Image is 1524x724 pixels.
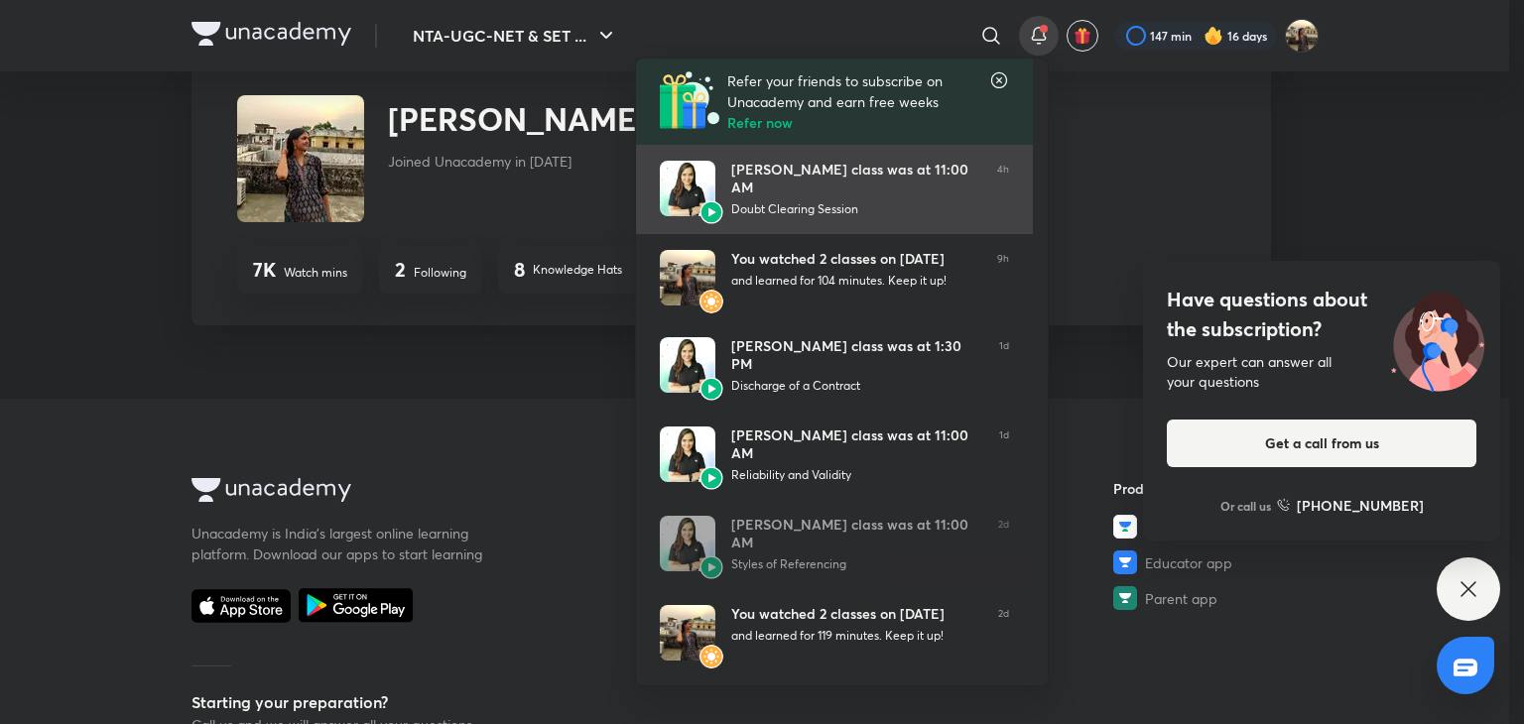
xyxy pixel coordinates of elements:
div: [PERSON_NAME] class was at 11:00 AM [731,161,981,196]
img: Avatar [660,250,715,305]
span: 4h [997,161,1009,218]
p: Refer your friends to subscribe on Unacademy and earn free weeks [727,70,989,112]
div: and learned for 104 minutes. Keep it up! [731,272,981,290]
div: [PERSON_NAME] class was at 11:00 AM [731,426,983,462]
div: Doubt Clearing Session [731,200,981,218]
img: Avatar [699,555,723,579]
div: Reliability and Validity [731,466,983,484]
a: AvatarAvatar[PERSON_NAME] class was at 11:00 AMDoubt Clearing Session4h [636,145,1033,234]
a: AvatarAvatarYou watched 2 classes on [DATE]and learned for 104 minutes. Keep it up!9h [636,234,1033,321]
span: 1d [999,337,1009,395]
h6: Refer now [727,112,989,133]
div: Styles of Referencing [731,555,982,573]
img: Referral [660,70,719,130]
div: [PERSON_NAME] class was at 11:00 AM [731,516,982,551]
img: Avatar [660,516,715,571]
div: You watched 2 classes on [DATE] [731,605,982,623]
img: Avatar [660,605,715,661]
img: Avatar [660,337,715,393]
a: AvatarAvatar[PERSON_NAME] class was at 1:30 PMDischarge of a Contract1d [636,321,1033,411]
img: Avatar [699,290,723,313]
span: 9h [997,250,1009,305]
div: and learned for 119 minutes. Keep it up! [731,627,982,645]
img: Avatar [699,645,723,668]
span: 2d [998,516,1009,573]
div: [PERSON_NAME] class was at 1:30 PM [731,337,983,373]
img: Avatar [660,426,715,482]
a: AvatarAvatar[PERSON_NAME] class was at 11:00 AMReliability and Validity1d [636,411,1033,500]
img: Avatar [699,466,723,490]
span: 2d [998,605,1009,661]
div: Discharge of a Contract [731,377,983,395]
img: Avatar [699,200,723,224]
div: You watched 2 classes on [DATE] [731,250,981,268]
img: Avatar [660,161,715,216]
img: Avatar [699,377,723,401]
span: 1d [999,426,1009,484]
a: AvatarAvatar[PERSON_NAME] class was at 11:00 AMStyles of Referencing2d [636,500,1033,589]
a: AvatarAvatarYou watched 2 classes on [DATE]and learned for 119 minutes. Keep it up!2d [636,589,1033,676]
